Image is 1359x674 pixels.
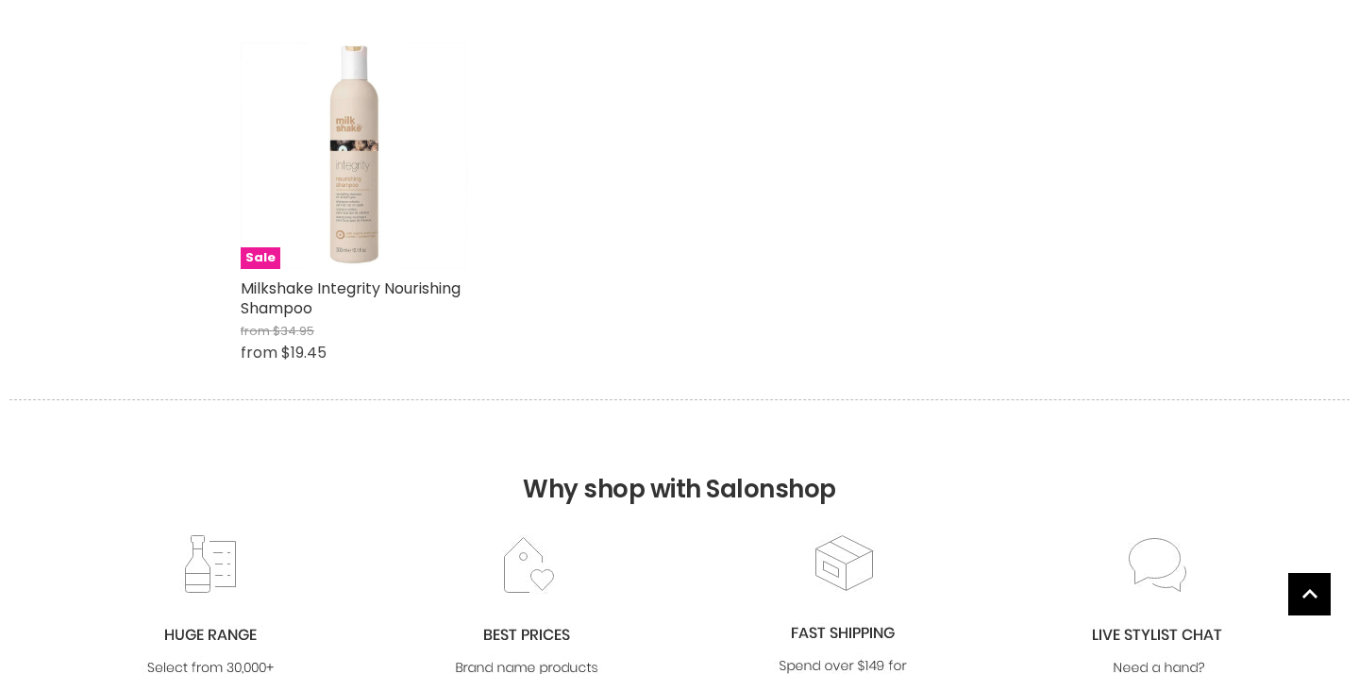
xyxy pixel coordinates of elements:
span: Sale [241,247,280,269]
span: from [241,322,270,340]
a: Milkshake Integrity Nourishing ShampooSale [241,42,467,269]
span: Back to top [1288,573,1331,622]
a: Back to top [1288,573,1331,615]
h2: Why shop with Salonshop [9,399,1350,532]
img: Milkshake Integrity Nourishing Shampoo [241,42,467,269]
a: Milkshake Integrity Nourishing Shampoo [241,278,461,319]
span: from [241,342,277,363]
span: $34.95 [273,322,314,340]
span: $19.45 [281,342,327,363]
